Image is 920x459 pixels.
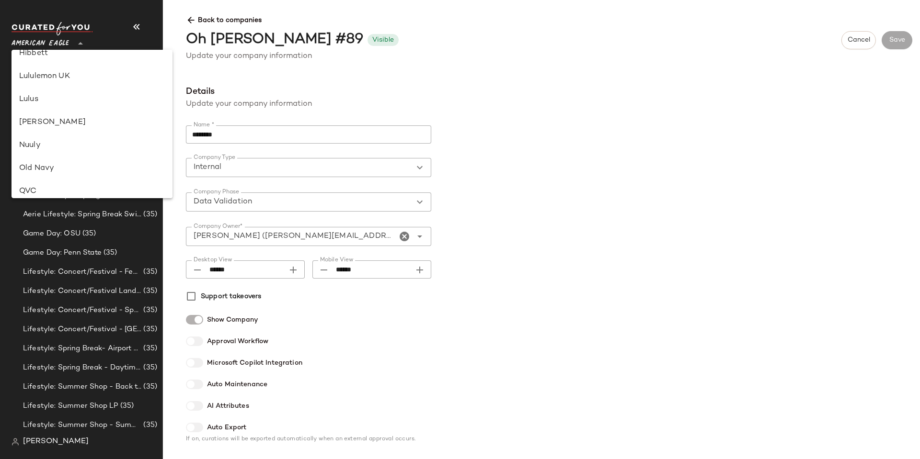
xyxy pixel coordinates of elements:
[414,264,425,276] i: Mobile View appended action
[19,163,165,174] div: Old Navy
[23,286,141,297] span: Lifestyle: Concert/Festival Landing Page
[194,162,221,173] span: Internal
[207,358,302,368] span: Microsoft Copilot Integration
[19,71,165,82] div: Lululemon UK
[23,436,89,448] span: [PERSON_NAME]
[372,35,394,45] div: Visible
[141,381,157,392] span: (35)
[194,196,252,208] span: Data Validation
[287,264,299,276] i: Desktop View appended action
[11,22,93,35] img: cfy_white_logo.C9jOOHJF.svg
[847,36,870,44] span: Cancel
[102,247,117,258] span: (35)
[23,209,141,220] span: Aerie Lifestyle: Spring Break Swimsuits Landing Page
[11,33,69,50] span: American Eagle
[186,29,364,51] div: Oh [PERSON_NAME] #89
[23,228,80,239] span: Game Day: OSU
[23,343,141,354] span: Lifestyle: Spring Break- Airport Style
[399,231,410,242] i: Clear Company Owner*
[11,50,172,198] div: undefined-list
[23,420,141,431] span: Lifestyle: Summer Shop - Summer Abroad
[23,401,118,412] span: Lifestyle: Summer Shop LP
[318,264,330,276] i: Mobile View prepended action
[141,324,157,335] span: (35)
[207,336,268,347] span: Approval Workflow
[141,286,157,297] span: (35)
[23,381,141,392] span: Lifestyle: Summer Shop - Back to School Essentials
[841,31,876,49] button: Cancel
[19,140,165,151] div: Nuuly
[23,247,102,258] span: Game Day: Penn State
[186,437,493,442] div: If on, curations will be exported automatically when an external approval occurs.
[141,362,157,373] span: (35)
[141,420,157,431] span: (35)
[186,99,493,110] div: Update your company information
[11,438,19,446] img: svg%3e
[207,315,259,325] span: Show Company
[207,380,267,390] span: Auto Maintenance
[23,362,141,373] span: Lifestyle: Spring Break - Daytime Casual
[118,401,134,412] span: (35)
[141,209,157,220] span: (35)
[23,305,141,316] span: Lifestyle: Concert/Festival - Sporty
[207,423,246,433] span: Auto Export
[23,267,141,278] span: Lifestyle: Concert/Festival - Femme
[186,8,912,25] span: Back to companies
[19,94,165,105] div: Lulus
[414,231,425,242] i: Open
[23,324,141,335] span: Lifestyle: Concert/Festival - [GEOGRAPHIC_DATA]
[186,51,912,62] div: Update your company information
[201,289,261,303] label: Support takeovers
[186,85,493,99] span: Details
[141,305,157,316] span: (35)
[19,48,165,59] div: Hibbett
[141,267,157,278] span: (35)
[19,186,165,197] div: QVC
[80,228,96,239] span: (35)
[192,264,203,276] i: Desktop View prepended action
[19,117,165,128] div: [PERSON_NAME]
[207,401,249,411] span: AI Attributes
[141,343,157,354] span: (35)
